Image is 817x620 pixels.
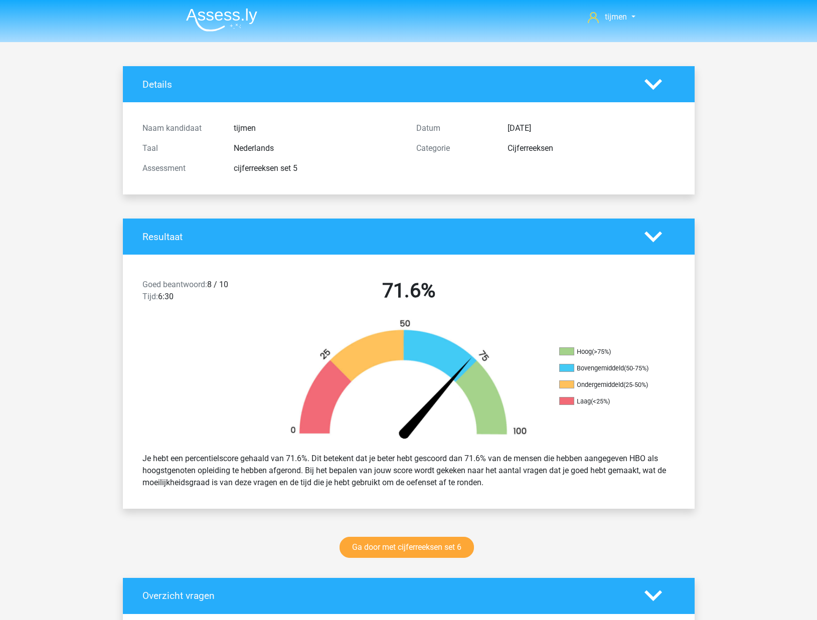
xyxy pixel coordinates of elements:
[135,279,272,307] div: 8 / 10 6:30
[340,537,474,558] a: Ga door met cijferreeksen set 6
[135,122,226,134] div: Naam kandidaat
[135,162,226,174] div: Assessment
[591,397,610,405] div: (<25%)
[273,319,544,445] img: 72.efe4a97968c2.png
[135,142,226,154] div: Taal
[226,142,409,154] div: Nederlands
[592,348,611,355] div: (>75%)
[135,449,683,493] div: Je hebt een percentielscore gehaald van 71.6%. Dit betekent dat je beter hebt gescoord dan 71.6% ...
[142,590,629,601] h4: Overzicht vragen
[500,142,683,154] div: Cijferreeksen
[623,381,648,388] div: (25-50%)
[186,8,257,32] img: Assessly
[584,11,639,23] a: tijmen
[624,364,648,372] div: (50-75%)
[226,122,409,134] div: tijmen
[409,122,500,134] div: Datum
[279,279,538,303] h2: 71.6%
[142,79,629,90] h4: Details
[226,162,409,174] div: cijferreeksen set 5
[142,280,207,289] span: Goed beantwoord:
[559,380,660,389] li: Ondergemiddeld
[142,292,158,301] span: Tijd:
[500,122,683,134] div: [DATE]
[409,142,500,154] div: Categorie
[605,12,627,22] span: tijmen
[559,397,660,406] li: Laag
[559,347,660,356] li: Hoog
[559,364,660,373] li: Bovengemiddeld
[142,231,629,243] h4: Resultaat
